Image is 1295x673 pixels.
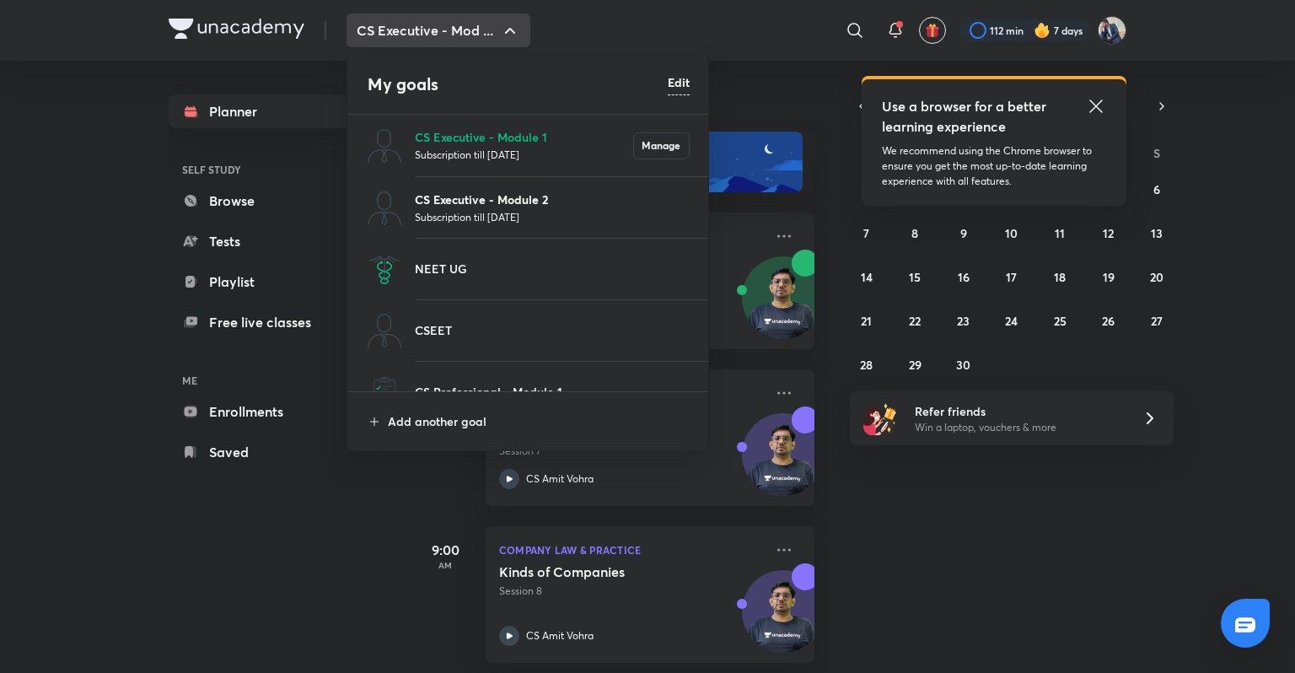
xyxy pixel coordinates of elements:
img: CS Professional - Module 1 [368,375,401,409]
p: NEET UG [415,260,690,277]
p: Subscription till [DATE] [415,208,690,225]
p: CS Executive - Module 1 [415,128,633,146]
h4: My goals [368,72,668,97]
img: CSEET [368,314,401,347]
p: CS Executive - Module 2 [415,191,690,208]
h6: Edit [668,73,690,91]
img: CS Executive - Module 1 [368,129,401,163]
img: NEET UG [368,252,401,286]
p: CS Professional - Module 1 [415,383,690,401]
img: CS Executive - Module 2 [368,191,401,225]
p: Add another goal [388,412,690,430]
p: CSEET [415,321,690,339]
button: Manage [633,132,690,159]
p: Subscription till [DATE] [415,146,633,163]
